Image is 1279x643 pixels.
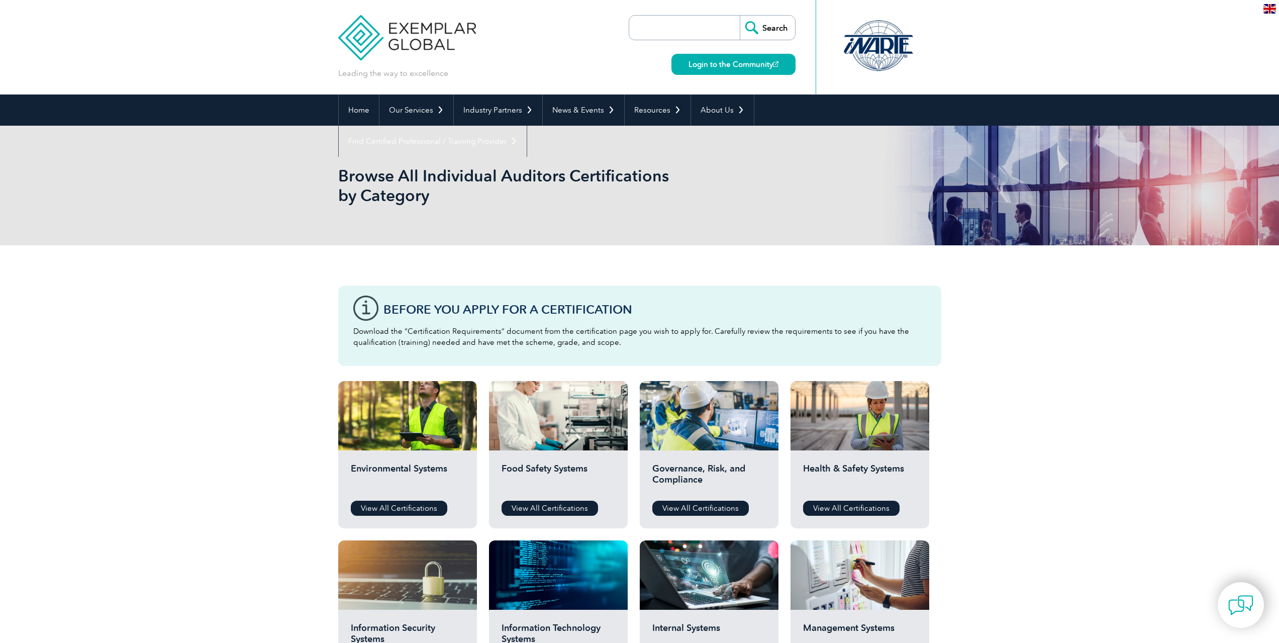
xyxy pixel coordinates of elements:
[691,95,754,126] a: About Us
[1263,4,1276,14] img: en
[1228,593,1253,618] img: contact-chat.png
[454,95,542,126] a: Industry Partners
[803,501,900,516] a: View All Certifications
[652,501,749,516] a: View All Certifications
[740,16,795,40] input: Search
[339,126,527,157] a: Find Certified Professional / Training Provider
[351,463,464,493] h2: Environmental Systems
[351,501,447,516] a: View All Certifications
[543,95,624,126] a: News & Events
[773,61,778,67] img: open_square.png
[338,68,448,79] p: Leading the way to excellence
[652,463,766,493] h2: Governance, Risk, and Compliance
[383,303,926,316] h3: Before You Apply For a Certification
[353,326,926,348] p: Download the “Certification Requirements” document from the certification page you wish to apply ...
[625,95,691,126] a: Resources
[338,166,724,205] h1: Browse All Individual Auditors Certifications by Category
[339,95,379,126] a: Home
[803,463,917,493] h2: Health & Safety Systems
[502,501,598,516] a: View All Certifications
[502,463,615,493] h2: Food Safety Systems
[671,54,796,75] a: Login to the Community
[379,95,453,126] a: Our Services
